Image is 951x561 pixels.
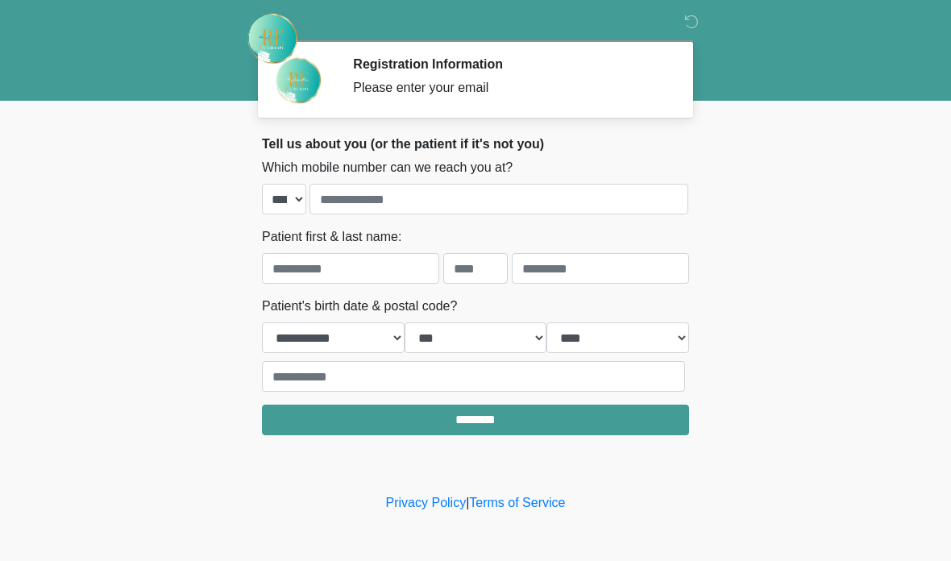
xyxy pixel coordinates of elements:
a: Privacy Policy [386,496,467,509]
a: Terms of Service [469,496,565,509]
img: Rehydrate Aesthetics & Wellness Logo [246,12,299,65]
label: Which mobile number can we reach you at? [262,158,513,177]
img: Agent Avatar [274,56,322,105]
div: Please enter your email [353,78,665,98]
label: Patient first & last name: [262,227,401,247]
h2: Tell us about you (or the patient if it's not you) [262,136,689,152]
label: Patient's birth date & postal code? [262,297,457,316]
a: | [466,496,469,509]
